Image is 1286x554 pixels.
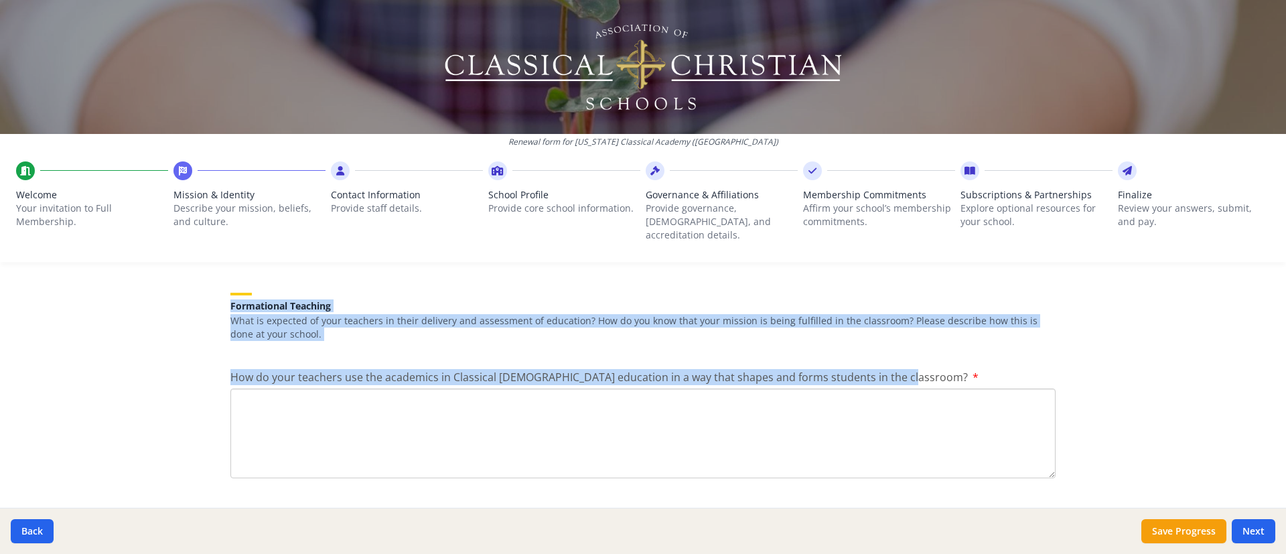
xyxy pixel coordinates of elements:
p: Review your answers, submit, and pay. [1118,202,1270,228]
span: Membership Commitments [803,188,955,202]
span: School Profile [488,188,640,202]
span: Contact Information [331,188,483,202]
p: Affirm your school’s membership commitments. [803,202,955,228]
span: How do your teachers use the academics in Classical [DEMOGRAPHIC_DATA] education in a way that sh... [230,370,968,385]
button: Next [1232,519,1275,543]
p: Your invitation to Full Membership. [16,202,168,228]
button: Back [11,519,54,543]
p: Provide staff details. [331,202,483,215]
h5: Formational Teaching [230,301,1056,311]
span: Mission & Identity [173,188,326,202]
span: Welcome [16,188,168,202]
span: Finalize [1118,188,1270,202]
p: Explore optional resources for your school. [960,202,1113,228]
p: Describe your mission, beliefs, and culture. [173,202,326,228]
p: Provide governance, [DEMOGRAPHIC_DATA], and accreditation details. [646,202,798,242]
button: Save Progress [1141,519,1226,543]
p: Provide core school information. [488,202,640,215]
span: Subscriptions & Partnerships [960,188,1113,202]
span: Governance & Affiliations [646,188,798,202]
img: Logo [443,20,844,114]
p: What is expected of your teachers in their delivery and assessment of education? How do you know ... [230,314,1056,341]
